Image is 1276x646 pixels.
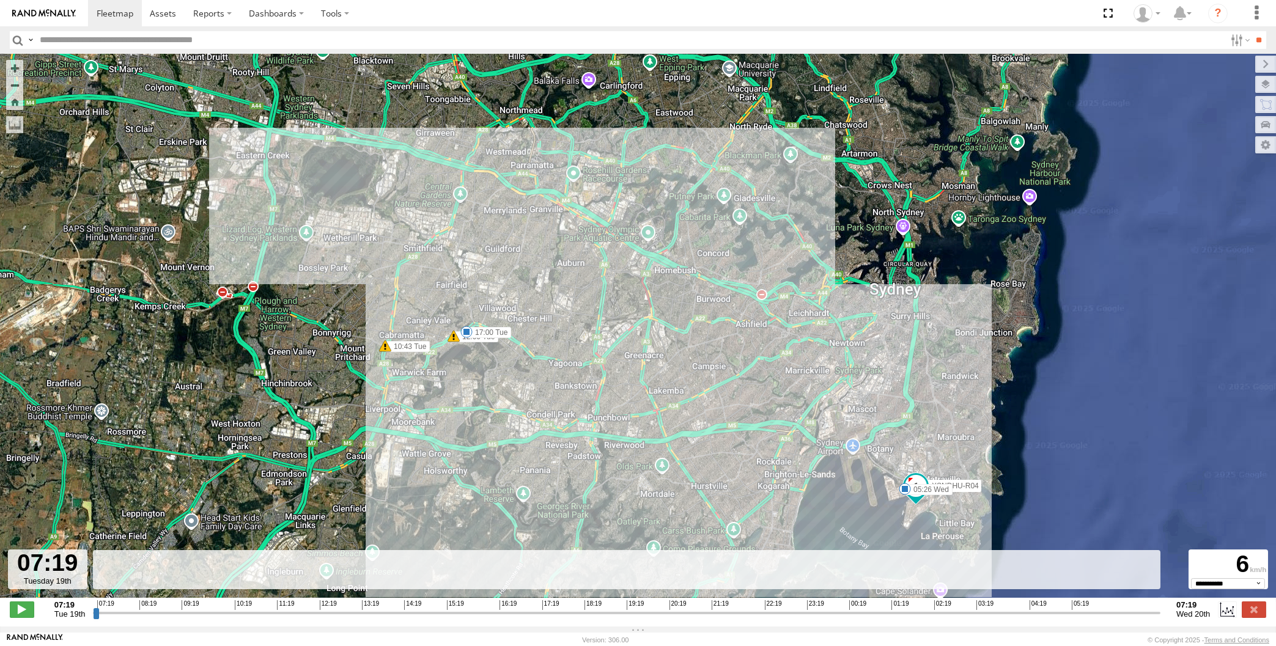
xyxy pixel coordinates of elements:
[765,600,782,610] span: 22:19
[1226,31,1252,49] label: Search Filter Options
[404,600,421,610] span: 14:19
[235,600,252,610] span: 10:19
[139,600,157,610] span: 08:19
[7,634,63,646] a: Visit our Website
[1204,636,1269,644] a: Terms and Conditions
[500,600,517,610] span: 16:19
[1072,600,1089,610] span: 05:19
[12,9,76,18] img: rand-logo.svg
[669,600,687,610] span: 20:19
[807,600,824,610] span: 23:19
[26,31,35,49] label: Search Query
[627,600,644,610] span: 19:19
[6,94,23,110] button: Zoom Home
[582,636,629,644] div: Version: 306.00
[849,600,866,610] span: 00:19
[182,600,199,610] span: 09:19
[1255,136,1276,153] label: Map Settings
[1190,551,1266,578] div: 6
[320,600,337,610] span: 12:19
[447,600,464,610] span: 15:19
[585,600,602,610] span: 18:19
[362,600,379,610] span: 13:19
[1129,4,1165,23] div: Quang MAC
[932,482,979,490] span: XSNDHU-R04
[277,600,294,610] span: 11:19
[10,601,34,617] label: Play/Stop
[97,600,114,610] span: 07:19
[542,600,559,610] span: 17:19
[454,331,498,342] label: 12:00 Tue
[934,600,951,610] span: 02:19
[905,484,953,495] label: 05:26 Wed
[712,600,729,610] span: 21:19
[1242,601,1266,617] label: Close
[385,341,430,352] label: 10:43 Tue
[1030,600,1047,610] span: 04:19
[6,60,23,76] button: Zoom in
[6,76,23,94] button: Zoom out
[6,116,23,133] label: Measure
[1176,609,1210,618] span: Wed 20th Aug 2025
[891,600,909,610] span: 01:19
[976,600,994,610] span: 03:19
[1176,600,1210,609] strong: 07:19
[54,600,86,609] strong: 07:19
[1208,4,1228,23] i: ?
[467,327,511,338] label: 17:00 Tue
[1148,636,1269,644] div: © Copyright 2025 -
[54,609,86,618] span: Tue 19th Aug 2025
